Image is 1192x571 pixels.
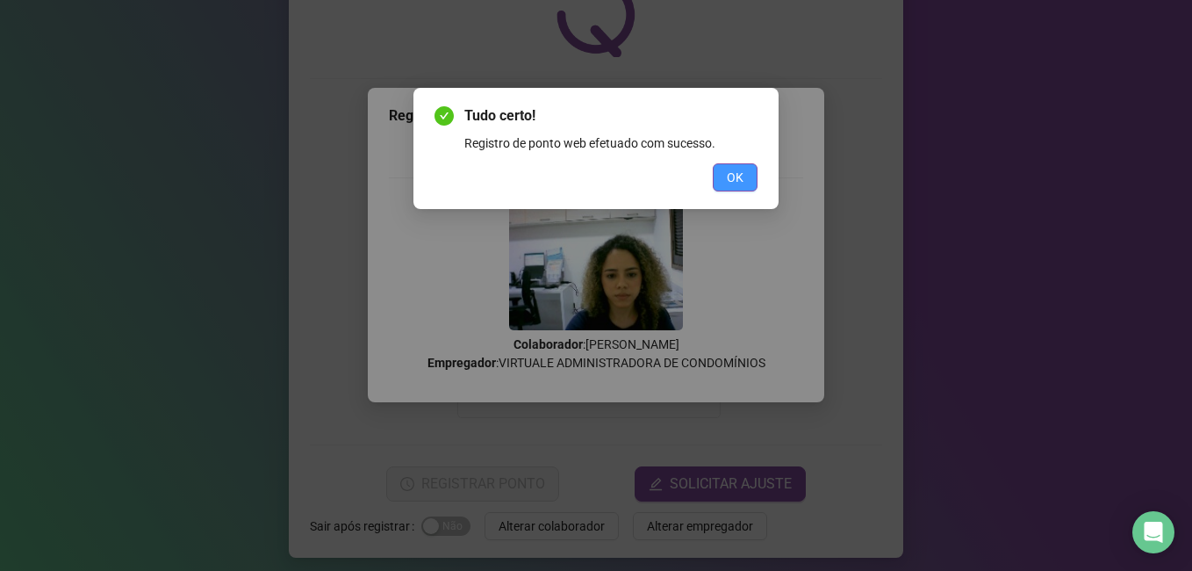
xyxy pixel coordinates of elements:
span: Tudo certo! [464,105,758,126]
div: Open Intercom Messenger [1132,511,1174,553]
span: OK [727,168,743,187]
button: OK [713,163,758,192]
span: check-circle [434,106,454,126]
div: Registro de ponto web efetuado com sucesso. [464,134,758,153]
